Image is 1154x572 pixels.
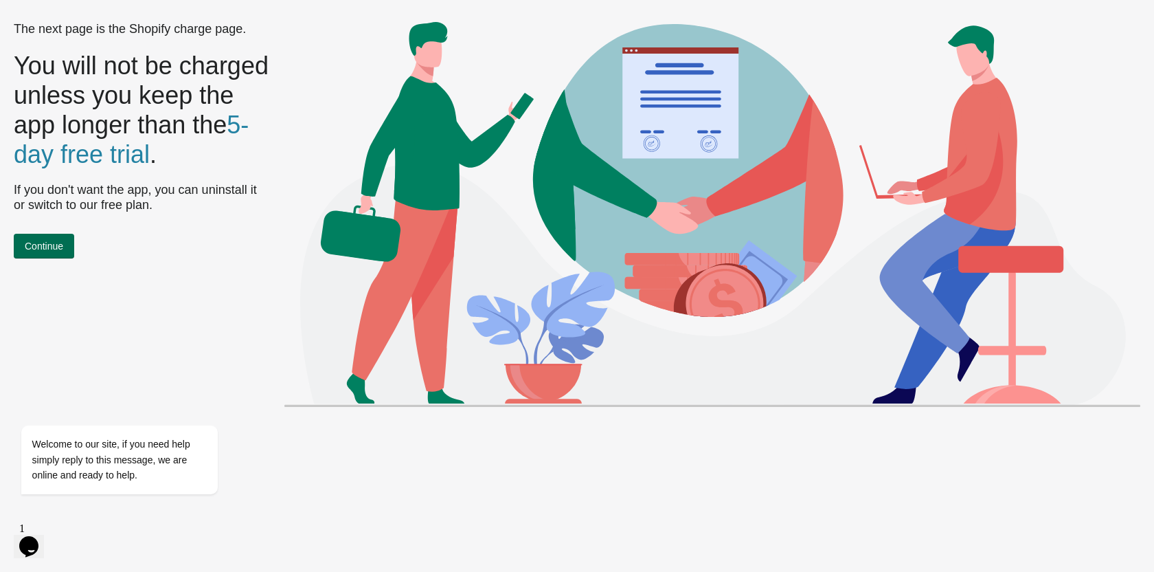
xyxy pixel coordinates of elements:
[14,234,74,258] button: Continue
[14,183,271,212] p: If you don't want the app, you can uninstall it or switch to our free plan.
[14,111,249,168] span: 5-day free trial
[14,51,271,170] p: You will not be charged unless you keep the app longer than the .
[14,301,261,510] iframe: chat widget
[25,241,63,252] span: Continue
[14,22,271,37] p: The next page is the Shopify charge page.
[14,517,58,558] iframe: chat widget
